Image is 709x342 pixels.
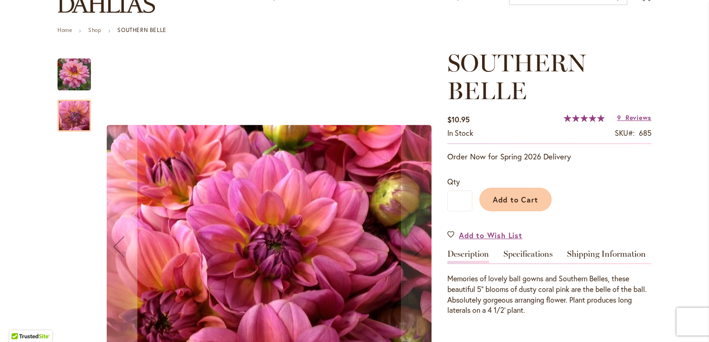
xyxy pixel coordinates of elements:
[58,90,91,132] div: SOUTHERN BELLE
[447,250,651,316] div: Detailed Product Info
[564,114,605,122] div: 100%
[625,113,651,122] span: Reviews
[459,230,522,241] span: Add to Wish List
[447,250,489,263] a: Description
[447,230,522,241] a: Add to Wish List
[447,48,586,105] span: SOUTHERN BELLE
[503,250,553,263] a: Specifications
[88,26,101,33] a: Shop
[58,58,91,91] img: SOUTHERN BELLE
[493,195,539,204] span: Add to Cart
[617,113,651,122] a: 9 Reviews
[567,250,646,263] a: Shipping Information
[617,113,621,122] span: 9
[117,26,166,33] strong: SOUTHERN BELLE
[447,273,651,316] div: Memories of lovely ball gowns and Southern Belles, these beautiful 5" blooms of dusty coral pink ...
[447,114,470,124] span: $10.95
[639,128,651,139] div: 685
[447,128,473,138] span: In stock
[479,188,552,211] button: Add to Cart
[7,309,33,335] iframe: Launch Accessibility Center
[615,128,635,138] strong: SKU
[447,128,473,139] div: Availability
[447,151,651,162] p: Order Now for Spring 2026 Delivery
[447,177,460,186] span: Qty
[58,49,100,90] div: SOUTHERN BELLE
[58,26,72,33] a: Home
